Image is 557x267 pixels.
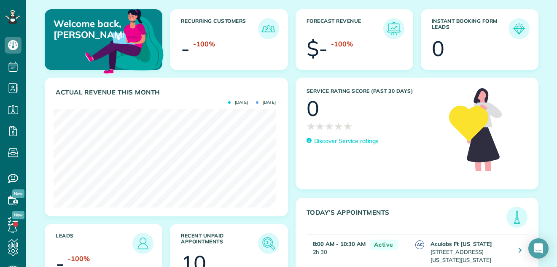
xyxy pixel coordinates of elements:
h3: Recent unpaid appointments [181,233,258,254]
span: [DATE] [228,100,248,105]
h3: Recurring Customers [181,18,258,39]
div: 0 [432,38,444,59]
span: New [12,189,24,198]
div: -100% [331,39,353,49]
p: Discover Service ratings [314,137,379,146]
div: - [181,38,190,59]
h3: Leads [56,233,132,254]
span: New [12,211,24,219]
img: icon_leads-1bed01f49abd5b7fead27621c3d59655bb73ed531f8eeb49469d10e621d6b896.png [135,235,151,252]
strong: 8:00 AM - 10:30 AM [313,240,366,247]
strong: Aculabs Ft [US_STATE] [431,240,492,247]
a: Discover Service ratings [307,137,379,146]
div: -100% [68,254,90,264]
span: [DATE] [256,100,276,105]
h3: Actual Revenue this month [56,89,279,96]
div: -100% [193,39,215,49]
span: AC [415,240,424,249]
img: icon_recurring_customers-cf858462ba22bcd05b5a5880d41d6543d210077de5bb9ebc9590e49fd87d84ed.png [260,20,277,37]
p: Welcome back, [PERSON_NAME]! [54,18,124,40]
img: icon_unpaid_appointments-47b8ce3997adf2238b356f14209ab4cced10bd1f174958f3ca8f1d0dd7fffeee.png [260,235,277,252]
span: ★ [315,119,325,134]
span: ★ [334,119,343,134]
div: $- [307,38,328,59]
img: icon_form_leads-04211a6a04a5b2264e4ee56bc0799ec3eb69b7e499cbb523a139df1d13a81ae0.png [511,20,527,37]
span: ★ [325,119,334,134]
div: 0 [307,98,319,119]
img: icon_forecast_revenue-8c13a41c7ed35a8dcfafea3cbb826a0462acb37728057bba2d056411b612bbbe.png [385,20,402,37]
img: icon_todays_appointments-901f7ab196bb0bea1936b74009e4eb5ffbc2d2711fa7634e0d609ed5ef32b18b.png [509,209,525,226]
span: ★ [307,119,316,134]
div: Open Intercom Messenger [528,238,549,259]
span: ★ [343,119,352,134]
span: Active [370,240,398,250]
h3: Instant Booking Form Leads [432,18,509,39]
h3: Today's Appointments [307,209,507,228]
h3: Service Rating score (past 30 days) [307,88,441,94]
h3: Forecast Revenue [307,18,383,39]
